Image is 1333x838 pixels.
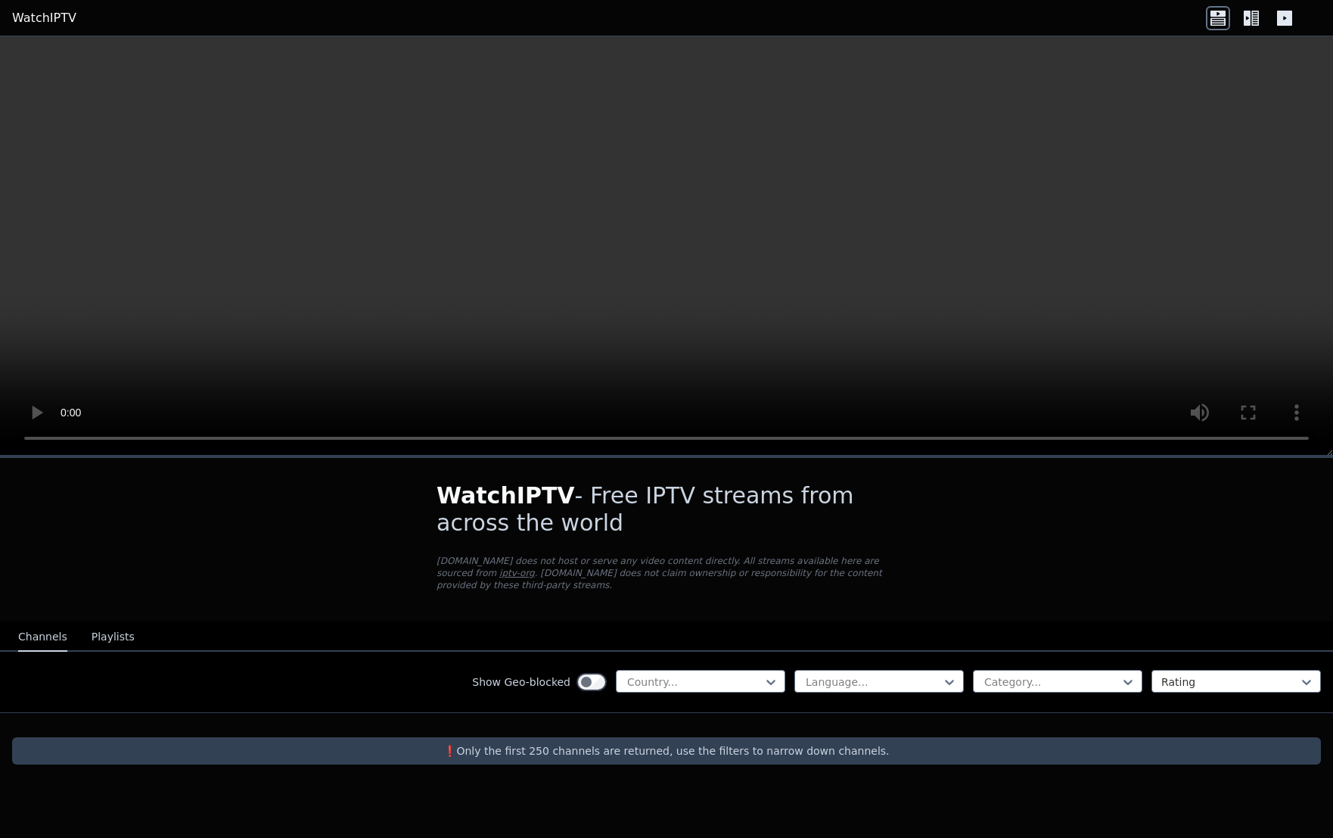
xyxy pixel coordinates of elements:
h1: - Free IPTV streams from across the world [437,482,896,537]
button: Playlists [92,623,135,652]
span: WatchIPTV [437,482,575,509]
p: [DOMAIN_NAME] does not host or serve any video content directly. All streams available here are s... [437,555,896,591]
p: ❗️Only the first 250 channels are returned, use the filters to narrow down channels. [18,743,1315,759]
button: Channels [18,623,67,652]
label: Show Geo-blocked [472,674,570,690]
a: WatchIPTV [12,9,76,27]
a: iptv-org [499,568,535,578]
